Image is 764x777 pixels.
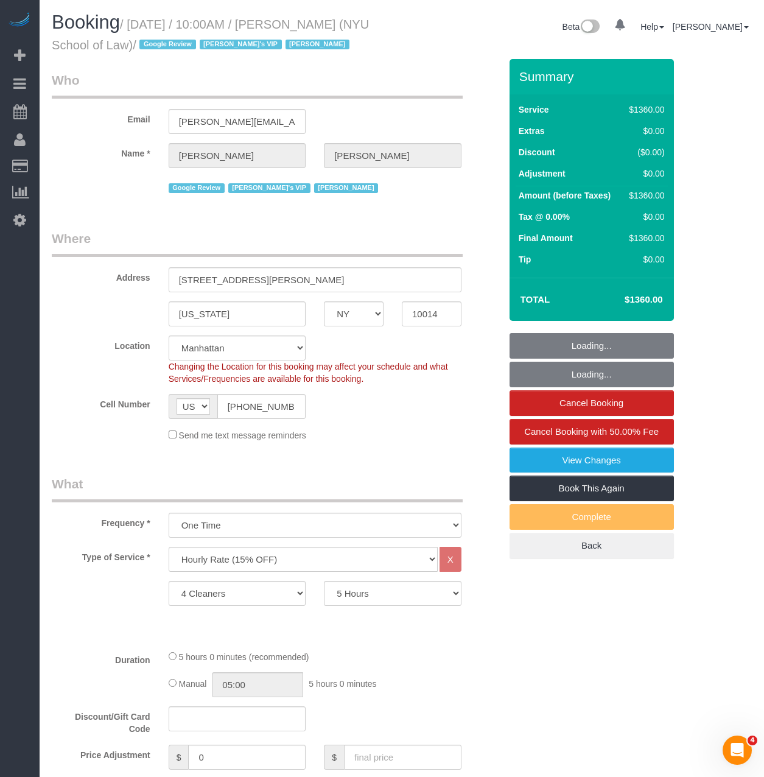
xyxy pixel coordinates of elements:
[589,295,662,305] h4: $1360.00
[43,706,159,735] label: Discount/Gift Card Code
[519,69,668,83] h3: Summary
[673,22,749,32] a: [PERSON_NAME]
[43,109,159,125] label: Email
[519,104,549,116] label: Service
[519,189,611,202] label: Amount (before Taxes)
[402,301,461,326] input: Zip Code
[625,104,664,116] div: $1360.00
[169,362,448,384] span: Changing the Location for this booking may affect your schedule and what Services/Frequencies are...
[625,211,664,223] div: $0.00
[43,394,159,410] label: Cell Number
[169,143,306,168] input: First Name
[748,736,757,745] span: 4
[510,448,674,473] a: View Changes
[52,71,463,99] legend: Who
[169,109,306,134] input: Email
[510,476,674,501] a: Book This Again
[625,189,664,202] div: $1360.00
[286,40,349,49] span: [PERSON_NAME]
[179,652,309,662] span: 5 hours 0 minutes (recommended)
[133,38,353,52] span: /
[169,183,225,193] span: Google Review
[52,475,463,502] legend: What
[519,125,545,137] label: Extras
[43,336,159,352] label: Location
[228,183,310,193] span: [PERSON_NAME]'s VIP
[43,650,159,666] label: Duration
[510,533,674,558] a: Back
[344,745,461,770] input: final price
[580,19,600,35] img: New interface
[43,745,159,761] label: Price Adjustment
[179,679,207,689] span: Manual
[7,12,32,29] img: Automaid Logo
[625,253,664,265] div: $0.00
[43,143,159,160] label: Name *
[43,513,159,529] label: Frequency *
[169,745,189,770] span: $
[510,390,674,416] a: Cancel Booking
[314,183,378,193] span: [PERSON_NAME]
[625,125,664,137] div: $0.00
[179,431,306,440] span: Send me text message reminders
[519,211,570,223] label: Tax @ 0.00%
[562,22,600,32] a: Beta
[217,394,306,419] input: Cell Number
[510,419,674,445] a: Cancel Booking with 50.00% Fee
[625,167,664,180] div: $0.00
[169,301,306,326] input: City
[52,230,463,257] legend: Where
[309,679,376,689] span: 5 hours 0 minutes
[524,426,659,437] span: Cancel Booking with 50.00% Fee
[200,40,282,49] span: [PERSON_NAME]'s VIP
[324,745,344,770] span: $
[43,267,159,284] label: Address
[519,232,573,244] label: Final Amount
[519,167,566,180] label: Adjustment
[519,253,531,265] label: Tip
[52,18,369,52] small: / [DATE] / 10:00AM / [PERSON_NAME] (NYU School of Law)
[52,12,120,33] span: Booking
[324,143,461,168] input: Last Name
[139,40,195,49] span: Google Review
[520,294,550,304] strong: Total
[519,146,555,158] label: Discount
[625,146,664,158] div: ($0.00)
[625,232,664,244] div: $1360.00
[43,547,159,563] label: Type of Service *
[723,736,752,765] iframe: Intercom live chat
[640,22,664,32] a: Help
